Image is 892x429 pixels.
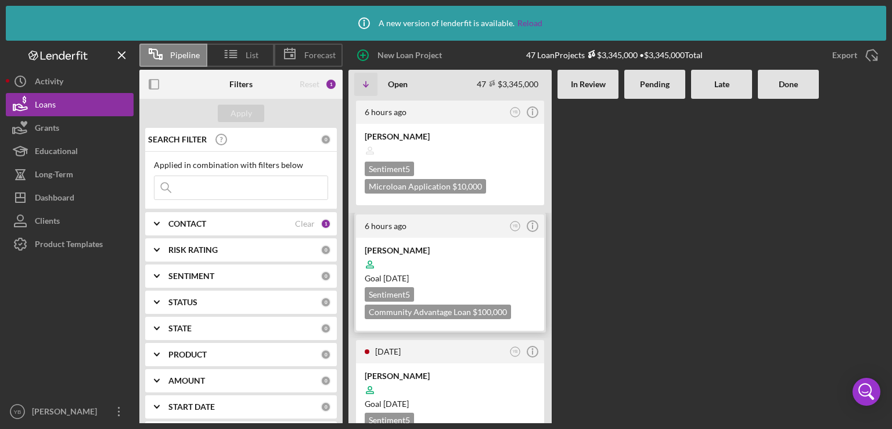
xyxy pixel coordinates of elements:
span: Forecast [304,51,336,60]
b: Open [388,80,408,89]
div: [PERSON_NAME] [365,245,535,256]
div: Clients [35,209,60,235]
div: Loans [35,93,56,119]
div: Educational [35,140,78,166]
b: STATUS [168,298,197,307]
div: [PERSON_NAME] [29,400,105,426]
div: Long-Term [35,163,73,189]
div: 1 [325,78,337,90]
button: Dashboard [6,186,134,209]
div: 0 [321,349,331,360]
a: 6 hours agoYB[PERSON_NAME]Goal [DATE]Sentiment5Community Advantage Loan $100,000 [354,213,546,333]
text: YB [14,409,21,415]
text: YB [513,224,518,228]
div: 0 [321,245,331,255]
time: 2025-09-08 23:12 [375,346,401,356]
span: List [246,51,258,60]
button: YB [508,344,523,360]
div: 0 [321,376,331,386]
button: Activity [6,70,134,93]
time: 2025-09-09 17:04 [365,221,407,231]
div: New Loan Project [377,44,442,67]
button: Export [821,44,886,67]
b: Late [714,80,729,89]
a: Reload [517,19,542,28]
button: Product Templates [6,233,134,256]
span: Goal [365,399,409,409]
b: Done [779,80,798,89]
b: SENTIMENT [168,271,214,281]
div: Reset [300,80,319,89]
button: YB [508,105,523,120]
div: Sentiment 5 [365,287,414,302]
div: 1 [321,219,331,229]
b: PRODUCT [168,350,207,359]
span: Pipeline [170,51,200,60]
div: Microloan Application [365,179,486,194]
text: YB [513,349,518,353]
div: 47 Loan Projects • $3,345,000 Total [526,50,703,60]
div: 0 [321,134,331,145]
span: Goal [365,273,409,283]
button: YB[PERSON_NAME] [6,400,134,423]
div: Sentiment 5 [365,413,414,427]
span: $100,000 [473,307,507,317]
button: New Loan Project [348,44,454,67]
b: AMOUNT [168,376,205,385]
button: Long-Term [6,163,134,186]
button: Educational [6,140,134,163]
div: 0 [321,323,331,334]
time: 11/17/2025 [383,399,409,409]
b: START DATE [168,402,215,412]
time: 11/17/2025 [383,273,409,283]
div: 0 [321,402,331,412]
div: Clear [295,219,315,228]
b: SEARCH FILTER [148,135,207,144]
div: 47 $3,345,000 [477,79,538,89]
button: Apply [218,105,264,122]
b: STATE [168,324,192,333]
div: A new version of lenderfit is available. [350,9,542,38]
div: Export [832,44,857,67]
a: 6 hours agoYB[PERSON_NAME]Sentiment5Microloan Application $10,000 [354,99,546,207]
div: Open Intercom Messenger [853,378,880,406]
button: Loans [6,93,134,116]
div: Product Templates [35,233,103,259]
b: RISK RATING [168,245,218,255]
div: 0 [321,271,331,281]
div: Applied in combination with filters below [154,160,328,170]
b: In Review [571,80,606,89]
div: Apply [231,105,252,122]
button: Clients [6,209,134,233]
button: YB [508,219,523,234]
b: Filters [229,80,253,89]
div: Activity [35,70,63,96]
div: [PERSON_NAME] [365,370,535,382]
text: YB [513,110,518,114]
div: 0 [321,297,331,308]
div: Grants [35,116,59,142]
time: 2025-09-09 17:33 [365,107,407,117]
div: Dashboard [35,186,74,212]
div: [PERSON_NAME] [365,131,535,142]
b: Pending [640,80,670,89]
div: Sentiment 5 [365,162,414,176]
b: CONTACT [168,219,206,228]
span: $10,000 [452,181,482,191]
div: Community Advantage Loan [365,305,511,319]
button: Grants [6,116,134,140]
div: $3,345,000 [585,50,638,60]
